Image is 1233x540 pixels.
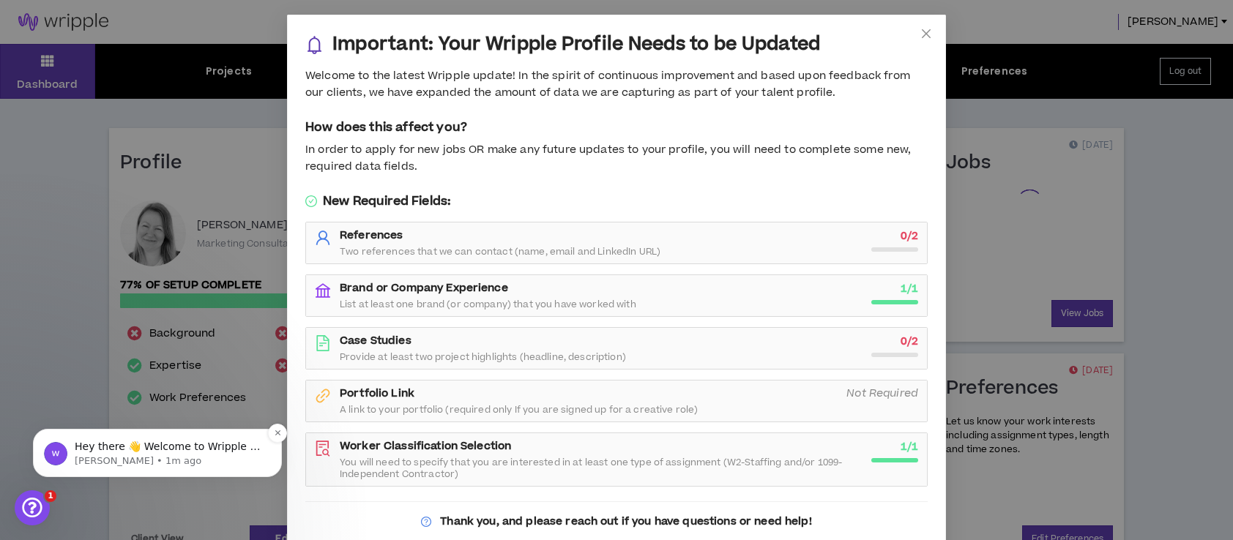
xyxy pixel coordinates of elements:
[15,256,56,271] span: 1 article
[901,439,918,454] strong: 1 / 1
[305,36,324,54] span: bell
[340,404,698,416] span: A link to your portfolio (required only If you are signed up for a creative role)
[11,337,304,500] iframe: Intercom notifications message
[340,299,636,310] span: List at least one brand (or company) that you have worked with
[315,335,331,351] span: file-text
[305,68,928,101] div: Welcome to the latest Wripple update! In the spirit of continuous improvement and based upon feed...
[340,333,411,348] strong: Case Studies
[305,192,928,210] h5: New Required Fields:
[15,313,261,344] p: Get answers to the most frequently asked talent questions.
[231,442,257,452] span: Help
[15,347,68,362] span: 47 articles
[421,517,431,527] span: question-circle
[97,405,195,464] button: Messages
[122,442,172,452] span: Messages
[257,7,283,33] div: Close
[127,51,216,63] p: Search for help
[901,228,918,244] strong: 0 / 2
[305,142,928,175] div: In order to apply for new jobs OR make any future updates to your profile, you will need to compl...
[10,45,127,58] input: Search for help
[846,386,918,401] i: Not Required
[15,295,261,310] p: Freelancer FAQs
[10,40,283,63] div: Search for helpSearch for help
[15,220,261,235] p: Freelancer Hub
[305,195,317,207] span: check-circle
[15,490,50,525] iframe: Intercom live chat
[315,230,331,246] span: user
[340,246,660,258] span: Two references that we can contact (name, email and LinkedIn URL)
[15,238,261,253] p: Guides and support for Wripple talent members
[45,490,56,502] span: 1
[901,281,918,296] strong: 1 / 1
[340,457,863,480] span: You will need to specify that you are interested in at least one type of assignment (W2-Staffing ...
[901,334,918,349] strong: 0 / 2
[15,147,261,178] p: Guides and support for clients hiring talent through Wripple
[906,15,946,54] button: Close
[195,405,293,464] button: Help
[15,87,278,105] h2: 3 collections
[340,351,626,363] span: Provide at least two project highlights (headline, description)
[34,442,64,452] span: Home
[15,129,261,144] p: Company Hub
[15,181,68,196] span: 27 articles
[128,7,168,32] h1: Help
[340,280,508,296] strong: Brand or Company Experience
[340,438,511,454] strong: Worker Classification Selection
[340,228,403,243] strong: References
[315,440,331,457] span: file-search
[10,6,37,34] button: go back
[440,514,811,529] strong: Thank you, and please reach out if you have questions or need help!
[315,388,331,404] span: link
[920,28,932,40] span: close
[305,119,928,136] h5: How does this affect you?
[332,33,820,56] h3: Important: Your Wripple Profile Needs to be Updated
[340,386,414,401] strong: Portfolio Link
[315,282,331,299] span: bank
